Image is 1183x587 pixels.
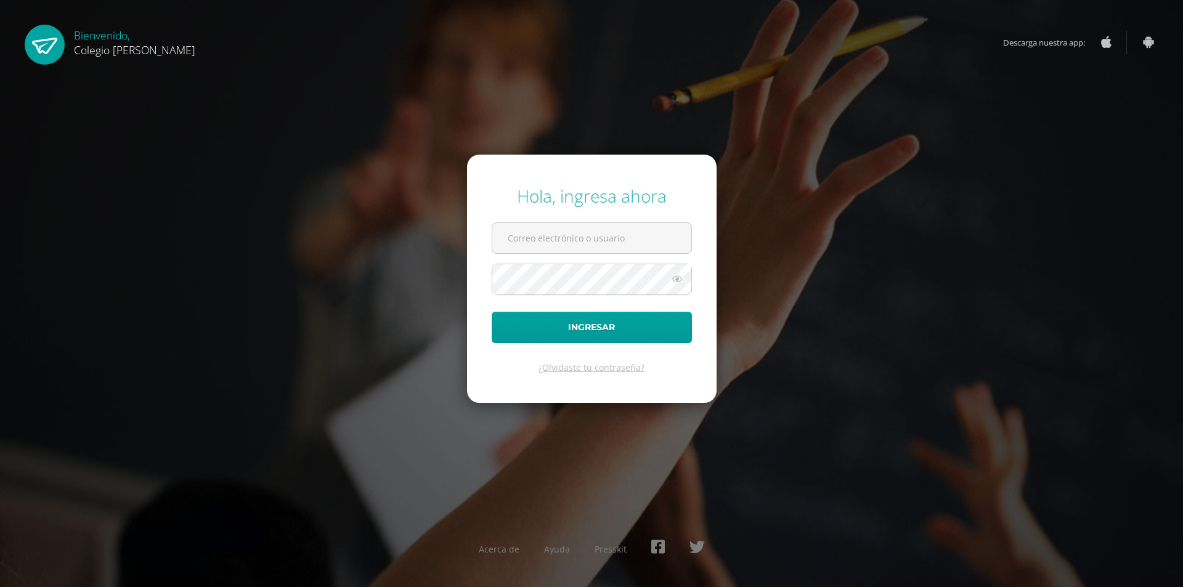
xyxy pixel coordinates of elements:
[492,184,692,208] div: Hola, ingresa ahora
[479,543,519,555] a: Acerca de
[539,362,644,373] a: ¿Olvidaste tu contraseña?
[74,25,195,57] div: Bienvenido,
[74,43,195,57] span: Colegio [PERSON_NAME]
[492,223,691,253] input: Correo electrónico o usuario
[1003,31,1097,54] span: Descarga nuestra app:
[544,543,570,555] a: Ayuda
[492,312,692,343] button: Ingresar
[595,543,627,555] a: Presskit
